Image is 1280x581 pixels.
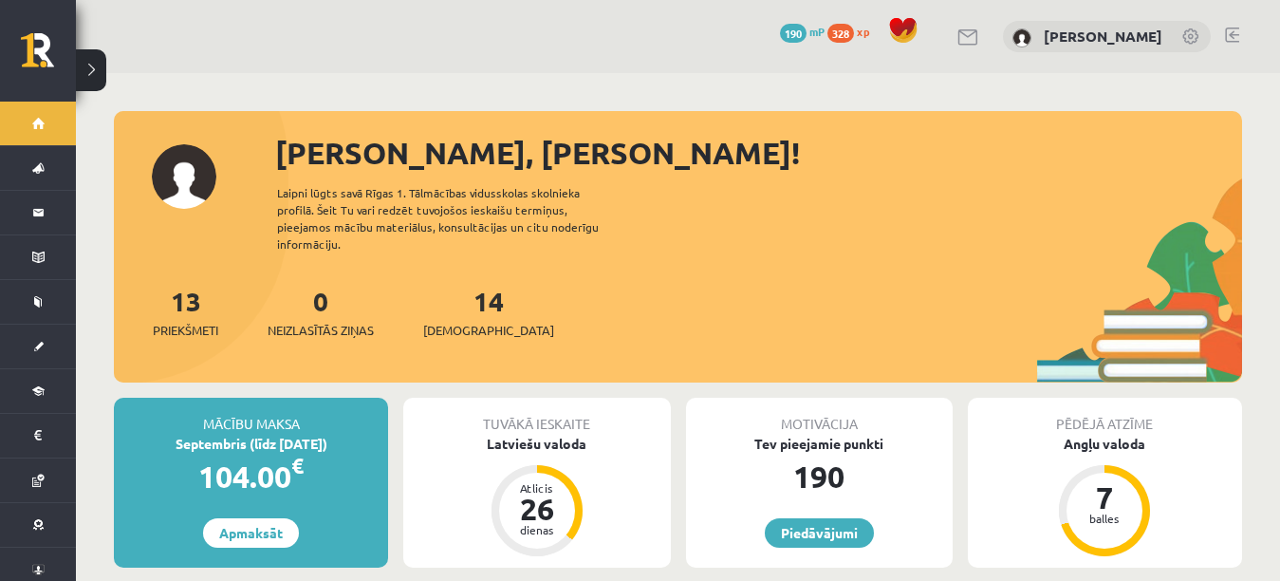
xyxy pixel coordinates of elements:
[968,434,1242,454] div: Angļu valoda
[509,482,566,494] div: Atlicis
[114,434,388,454] div: Septembris (līdz [DATE])
[403,398,670,434] div: Tuvākā ieskaite
[153,321,218,340] span: Priekšmeti
[686,454,953,499] div: 190
[423,284,554,340] a: 14[DEMOGRAPHIC_DATA]
[827,24,854,43] span: 328
[114,454,388,499] div: 104.00
[509,494,566,524] div: 26
[21,33,76,81] a: Rīgas 1. Tālmācības vidusskola
[275,130,1242,176] div: [PERSON_NAME], [PERSON_NAME]!
[827,24,879,39] a: 328 xp
[1044,27,1162,46] a: [PERSON_NAME]
[114,398,388,434] div: Mācību maksa
[509,524,566,535] div: dienas
[780,24,807,43] span: 190
[268,321,374,340] span: Neizlasītās ziņas
[765,518,874,548] a: Piedāvājumi
[968,398,1242,434] div: Pēdējā atzīme
[277,184,632,253] div: Laipni lūgts savā Rīgas 1. Tālmācības vidusskolas skolnieka profilā. Šeit Tu vari redzēt tuvojošo...
[153,284,218,340] a: 13Priekšmeti
[686,398,953,434] div: Motivācija
[403,434,670,454] div: Latviešu valoda
[857,24,869,39] span: xp
[403,434,670,559] a: Latviešu valoda Atlicis 26 dienas
[686,434,953,454] div: Tev pieejamie punkti
[809,24,825,39] span: mP
[291,452,304,479] span: €
[203,518,299,548] a: Apmaksāt
[968,434,1242,559] a: Angļu valoda 7 balles
[1012,28,1031,47] img: Elizabete Priedoliņa
[1076,513,1133,524] div: balles
[780,24,825,39] a: 190 mP
[1076,482,1133,513] div: 7
[423,321,554,340] span: [DEMOGRAPHIC_DATA]
[268,284,374,340] a: 0Neizlasītās ziņas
